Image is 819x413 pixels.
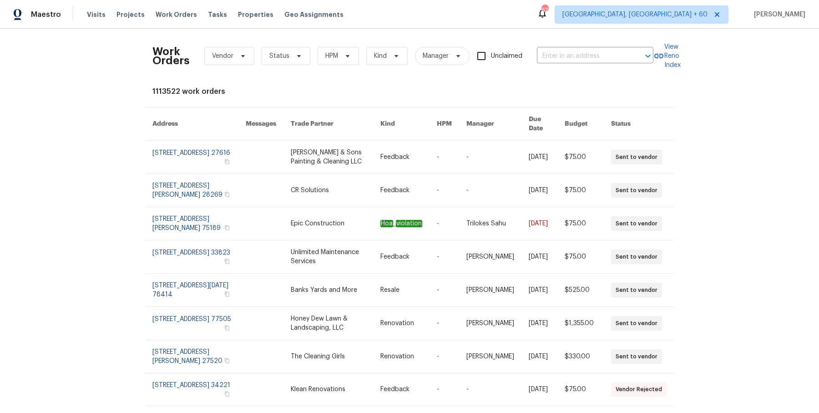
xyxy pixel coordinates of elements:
[459,141,521,174] td: -
[459,340,521,373] td: [PERSON_NAME]
[284,10,344,19] span: Geo Assignments
[283,340,373,373] td: The Cleaning Girls
[373,274,430,307] td: Resale
[145,107,238,141] th: Address
[459,240,521,274] td: [PERSON_NAME]
[283,141,373,174] td: [PERSON_NAME] & Sons Painting & Cleaning LLC
[430,274,459,307] td: -
[269,51,289,61] span: Status
[223,190,231,199] button: Copy Address
[459,107,521,141] th: Manager
[430,340,459,373] td: -
[459,274,521,307] td: [PERSON_NAME]
[223,224,231,232] button: Copy Address
[430,307,459,340] td: -
[152,87,667,96] div: 1113522 work orders
[373,373,430,406] td: Feedback
[208,11,227,18] span: Tasks
[537,49,628,63] input: Enter in an address
[283,373,373,406] td: Klean Renovations
[87,10,106,19] span: Visits
[223,257,231,265] button: Copy Address
[430,107,459,141] th: HPM
[541,5,548,15] div: 629
[521,107,557,141] th: Due Date
[430,207,459,240] td: -
[325,51,338,61] span: HPM
[459,174,521,207] td: -
[223,357,231,365] button: Copy Address
[116,10,145,19] span: Projects
[223,390,231,398] button: Copy Address
[223,324,231,332] button: Copy Address
[283,240,373,274] td: Unlimited Maintenance Services
[283,174,373,207] td: CR Solutions
[373,240,430,274] td: Feedback
[423,51,449,61] span: Manager
[642,50,654,62] button: Open
[212,51,233,61] span: Vendor
[152,47,190,65] h2: Work Orders
[430,240,459,274] td: -
[491,51,522,61] span: Unclaimed
[373,141,430,174] td: Feedback
[238,10,273,19] span: Properties
[373,307,430,340] td: Renovation
[430,373,459,406] td: -
[459,373,521,406] td: -
[283,274,373,307] td: Banks Yards and More
[283,307,373,340] td: Honey Dew Lawn & Landscaping, LLC
[373,174,430,207] td: Feedback
[430,174,459,207] td: -
[374,51,387,61] span: Kind
[459,207,521,240] td: Trilokes Sahu
[373,107,430,141] th: Kind
[430,141,459,174] td: -
[238,107,283,141] th: Messages
[223,158,231,166] button: Copy Address
[653,42,681,70] a: View Reno Index
[750,10,805,19] span: [PERSON_NAME]
[459,307,521,340] td: [PERSON_NAME]
[31,10,61,19] span: Maestro
[283,107,373,141] th: Trade Partner
[557,107,604,141] th: Budget
[156,10,197,19] span: Work Orders
[604,107,674,141] th: Status
[562,10,708,19] span: [GEOGRAPHIC_DATA], [GEOGRAPHIC_DATA] + 60
[283,207,373,240] td: Epic Construction
[373,340,430,373] td: Renovation
[223,290,231,298] button: Copy Address
[373,207,430,240] td: _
